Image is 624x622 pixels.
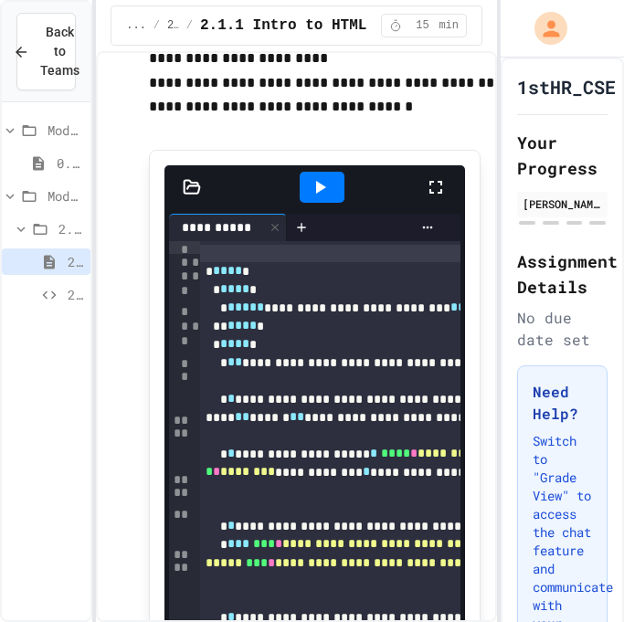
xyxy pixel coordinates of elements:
div: My Account [515,7,572,49]
span: min [439,18,459,33]
span: 2.1 Into to HTML [58,219,83,238]
span: 2.1.2 First Webpage [68,285,83,304]
span: 2.1 Into to HTML [167,18,179,33]
span: / [186,18,193,33]
h3: Need Help? [533,381,592,425]
div: No due date set [517,307,608,351]
h1: 1stHR_CSE [517,74,616,100]
span: 2.1.1 Intro to HTML [68,252,83,271]
span: Back to Teams [40,23,79,80]
span: 15 [407,18,437,33]
span: ... [126,18,146,33]
span: 0.2 Activity - Web Design [57,153,83,173]
div: [PERSON_NAME] [523,195,602,212]
h2: Your Progress [517,130,608,181]
h2: Assignment Details [517,248,608,300]
span: / [153,18,160,33]
span: Module 0: Welcome to Web Development [48,121,83,140]
span: 2.1.1 Intro to HTML [200,15,366,37]
span: Module 2: HTML [48,186,83,206]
